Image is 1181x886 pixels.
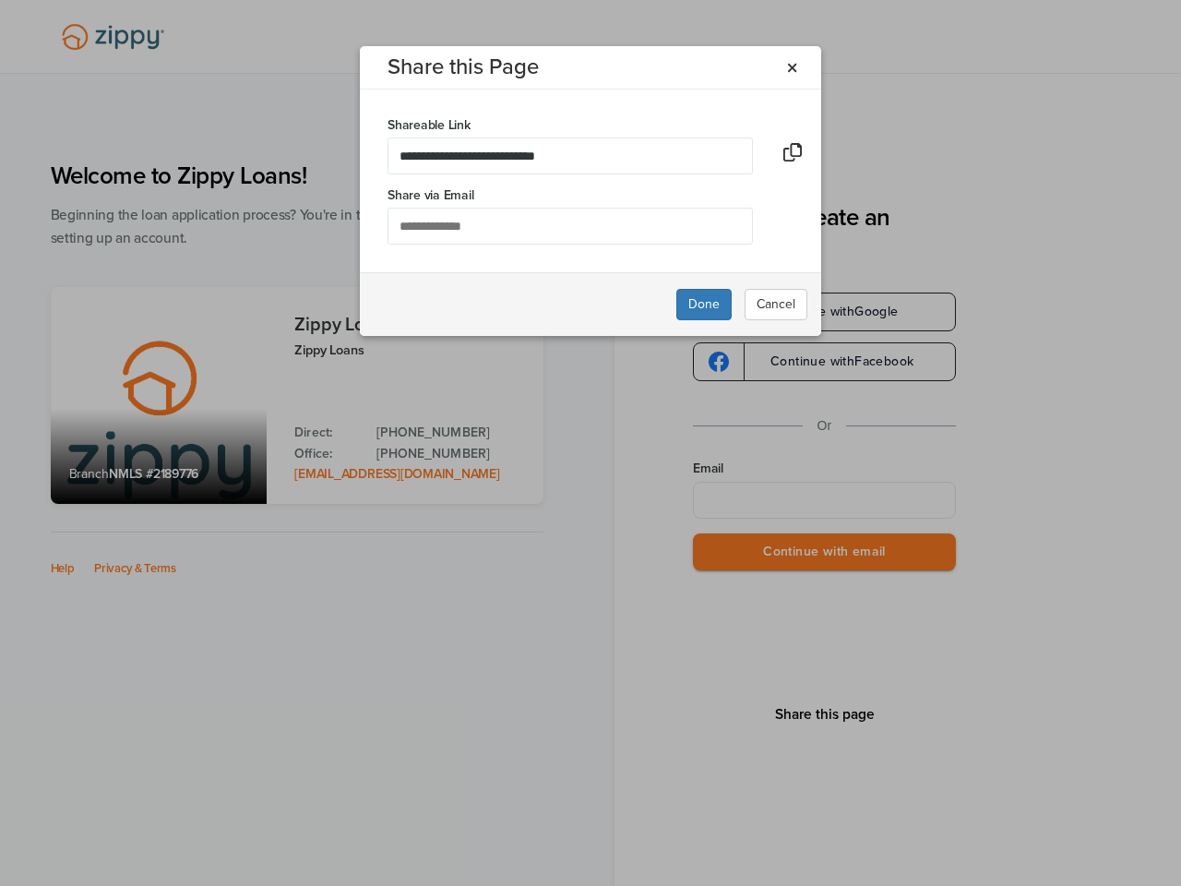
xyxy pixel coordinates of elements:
button: Copy to Clipboard [778,138,807,167]
button: Done [676,289,732,320]
button: Cancel [745,289,807,320]
h2: Share this Page [388,55,539,79]
input: Shareable Link [388,138,753,174]
label: Share via Email [388,187,793,203]
input: Share Via Email [388,208,753,245]
label: Shareable Link [388,117,793,133]
button: Close Modal [778,53,807,82]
